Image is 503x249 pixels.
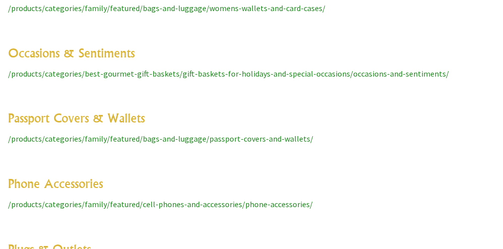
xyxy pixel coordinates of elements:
[8,69,449,79] a: /products/categories/best-gourmet-gift-baskets/gift-baskets-for-holidays-and-special-occasions/oc...
[8,3,325,13] a: /products/categories/family/featured/bags-and-luggage/womens-wallets-and-card-cases/
[8,45,135,60] a: Occasions & Sentiments
[8,176,103,191] a: Phone Accessories
[8,110,145,126] a: Passport Covers & Wallets
[8,199,313,209] a: /products/categories/family/featured/cell-phones-and-accessories/phone-accessories/
[8,134,313,144] a: /products/categories/family/featured/bags-and-luggage/passport-covers-and-wallets/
